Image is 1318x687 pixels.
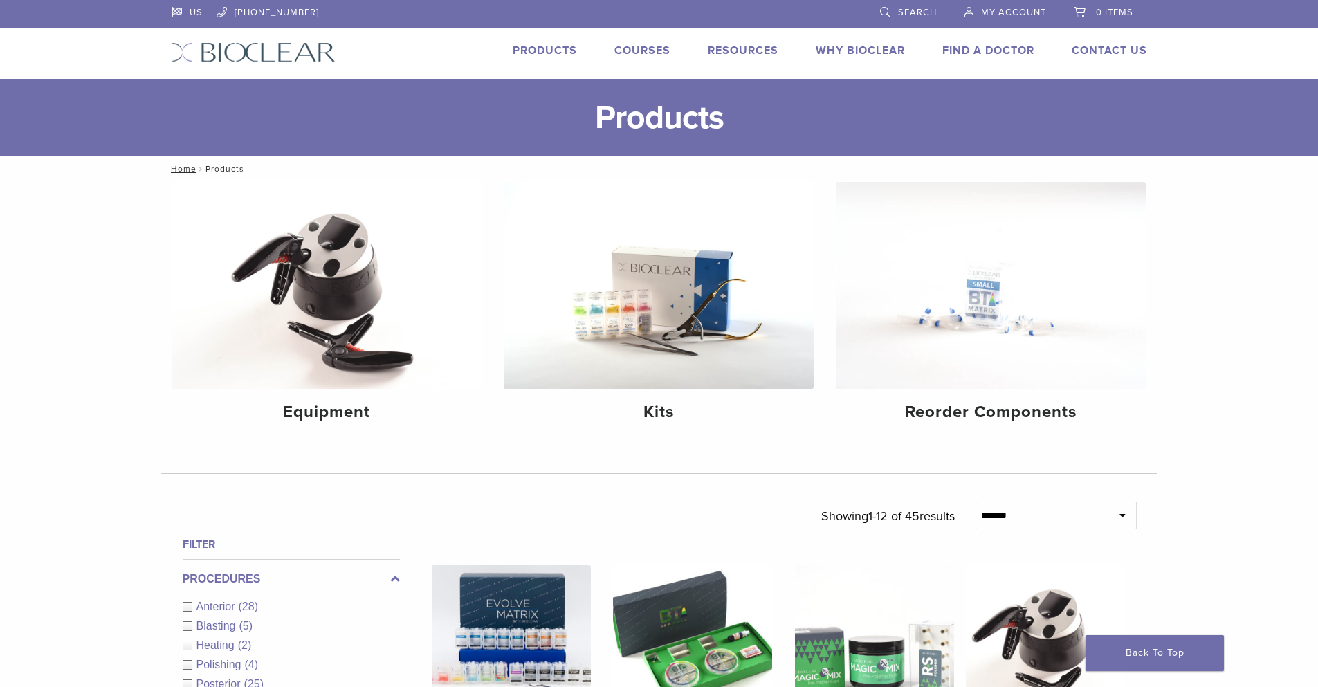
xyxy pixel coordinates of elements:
[239,620,253,632] span: (5)
[513,44,577,57] a: Products
[1096,7,1133,18] span: 0 items
[1072,44,1147,57] a: Contact Us
[1086,635,1224,671] a: Back To Top
[183,536,400,553] h4: Filter
[183,571,400,587] label: Procedures
[196,620,239,632] span: Blasting
[816,44,905,57] a: Why Bioclear
[172,42,336,62] img: Bioclear
[942,44,1034,57] a: Find A Doctor
[515,400,803,425] h4: Kits
[836,182,1146,434] a: Reorder Components
[172,182,482,389] img: Equipment
[614,44,670,57] a: Courses
[238,639,252,651] span: (2)
[172,182,482,434] a: Equipment
[196,639,238,651] span: Heating
[196,165,205,172] span: /
[836,182,1146,389] img: Reorder Components
[161,156,1157,181] nav: Products
[196,659,245,670] span: Polishing
[196,601,239,612] span: Anterior
[821,502,955,531] p: Showing results
[504,182,814,389] img: Kits
[708,44,778,57] a: Resources
[898,7,937,18] span: Search
[244,659,258,670] span: (4)
[981,7,1046,18] span: My Account
[868,509,919,524] span: 1-12 of 45
[504,182,814,434] a: Kits
[167,164,196,174] a: Home
[847,400,1135,425] h4: Reorder Components
[239,601,258,612] span: (28)
[183,400,471,425] h4: Equipment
